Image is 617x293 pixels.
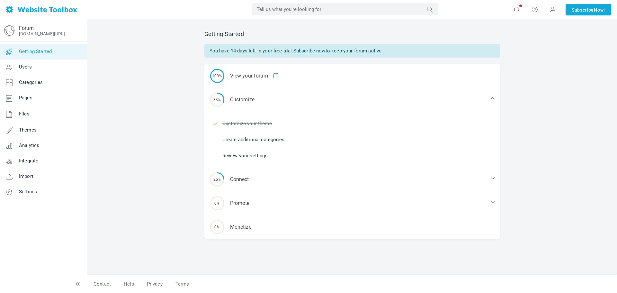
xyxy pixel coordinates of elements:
[19,31,65,36] a: [DOMAIN_NAME][URL]
[19,127,37,133] span: Themes
[19,79,43,85] span: Categories
[210,220,224,234] span: 0%
[252,4,438,15] input: Tell us what you're looking for
[210,196,224,210] span: 0%
[210,69,224,83] span: 100%
[4,25,14,36] img: globe-icon.png
[19,64,32,70] span: Users
[222,120,272,127] a: Customize your theme
[210,93,224,107] span: 33%
[204,64,500,88] a: 100% View your forum
[19,25,34,31] a: Forum
[19,173,33,179] span: Import
[222,152,268,159] a: Review your settings
[204,44,500,58] div: You have 14 days left in your free trial. to keep your forum active.
[204,215,500,239] div: Monetize
[19,142,39,148] span: Analytics
[204,215,500,239] a: 0% Monetize
[204,191,500,215] div: Promote
[140,279,169,290] a: Privacy
[594,6,605,14] span: Now!
[204,168,500,191] div: Connect
[204,31,500,38] h2: Getting Started
[293,48,326,54] a: Subscribe now
[566,4,611,15] a: SubscribeNow!
[87,279,117,290] a: Contact
[169,279,196,290] a: Terms
[204,64,500,88] div: View your forum
[117,279,140,290] a: Help
[19,111,30,117] span: Files
[19,49,52,54] span: Getting Started
[19,95,32,101] span: Pages
[222,136,284,143] a: Create additional categories
[210,172,224,187] span: 25%
[204,88,500,112] div: Customize
[19,158,38,164] span: Integrate
[19,189,37,195] span: Settings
